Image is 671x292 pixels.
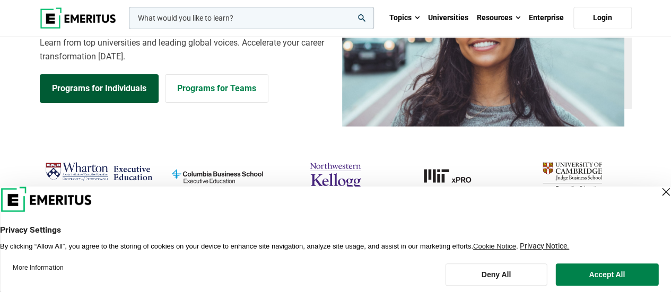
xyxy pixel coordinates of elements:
p: Learn from top universities and leading global voices. Accelerate your career transformation [DATE]. [40,36,329,63]
a: Login [573,7,632,29]
a: Explore for Business [165,74,268,103]
img: cambridge-judge-business-school [518,158,626,193]
a: MIT-xPRO [400,158,508,193]
input: woocommerce-product-search-field-0 [129,7,374,29]
img: Wharton Executive Education [45,158,153,185]
a: Explore Programs [40,74,159,103]
img: columbia-business-school [163,158,271,193]
img: northwestern-kellogg [282,158,389,193]
img: MIT xPRO [400,158,508,193]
